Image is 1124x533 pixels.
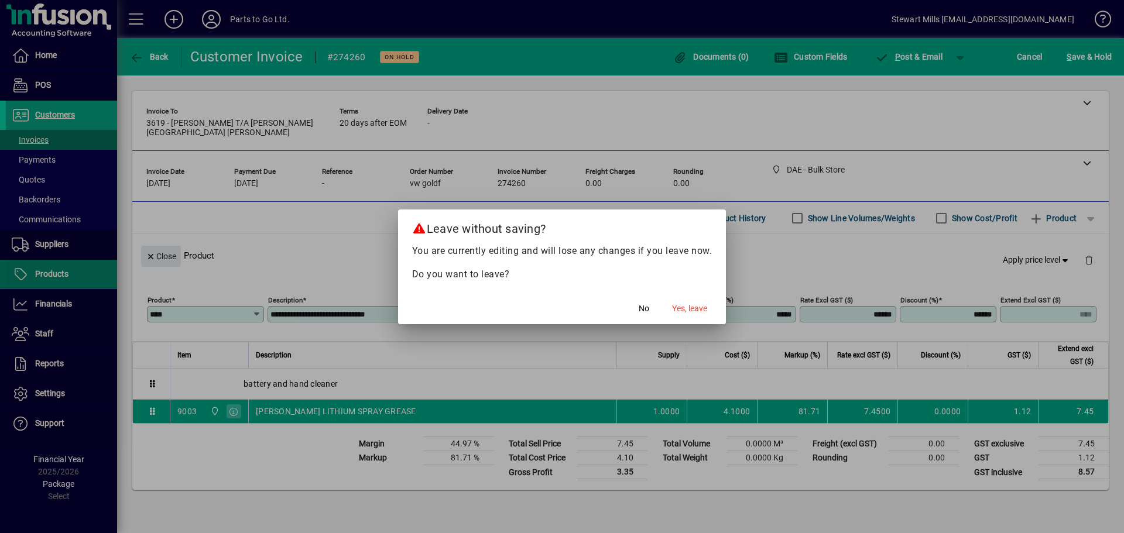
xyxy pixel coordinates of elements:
p: You are currently editing and will lose any changes if you leave now. [412,244,712,258]
p: Do you want to leave? [412,267,712,281]
button: No [625,298,663,319]
h2: Leave without saving? [398,209,727,243]
span: Yes, leave [672,302,707,315]
button: Yes, leave [667,298,712,319]
span: No [639,302,649,315]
